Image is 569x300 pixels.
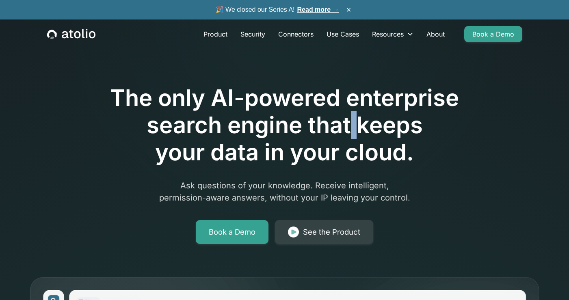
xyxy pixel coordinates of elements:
div: Resources [366,26,420,42]
a: home [47,29,95,39]
a: Read more → [297,6,339,13]
a: Security [234,26,272,42]
a: Book a Demo [196,220,268,244]
a: Use Cases [320,26,366,42]
button: × [344,5,354,14]
h1: The only AI-powered enterprise search engine that keeps your data in your cloud. [77,84,493,166]
div: Resources [372,29,404,39]
a: Product [197,26,234,42]
a: Connectors [272,26,320,42]
p: Ask questions of your knowledge. Receive intelligent, permission-aware answers, without your IP l... [129,179,441,204]
span: 🎉 We closed our Series A! [216,5,339,15]
div: See the Product [303,227,360,238]
a: About [420,26,451,42]
a: Book a Demo [464,26,522,42]
a: See the Product [275,220,373,244]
